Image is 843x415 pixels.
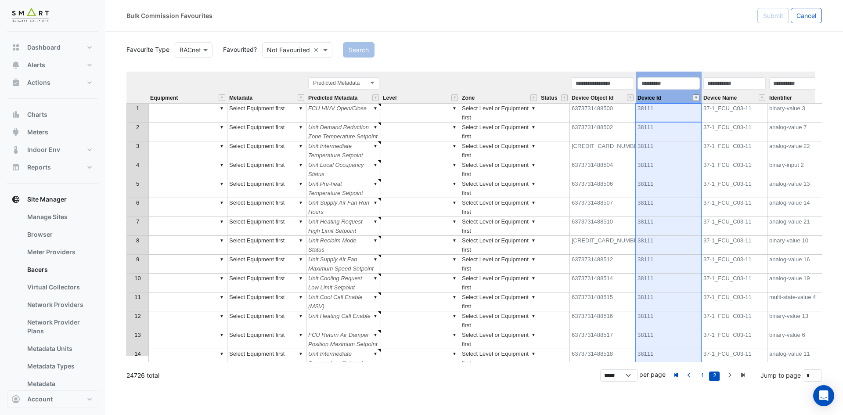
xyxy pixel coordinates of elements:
[134,294,140,300] span: 11
[702,198,767,217] td: 37-1_FCU_C03-11
[460,198,539,217] td: Select Level or Equipment first
[297,255,304,264] div: ▼
[636,330,702,349] td: 38111
[460,311,539,330] td: Select Level or Equipment first
[636,292,702,311] td: 38111
[136,105,139,112] span: 1
[460,349,539,368] td: Select Level or Equipment first
[702,292,767,311] td: 37-1_FCU_C03-11
[218,236,225,245] div: ▼
[767,236,833,255] td: binary-value 10
[636,160,702,179] td: 38111
[636,236,702,255] td: 38111
[11,7,50,25] img: Company Logo
[372,274,379,283] div: ▼
[767,349,833,368] td: analog-value 11
[702,236,767,255] td: 37-1_FCU_C03-11
[11,110,20,119] app-icon: Charts
[218,217,225,226] div: ▼
[702,274,767,292] td: 37-1_FCU_C03-11
[451,311,458,321] div: ▼
[702,103,767,123] td: 37-1_FCU_C03-11
[451,217,458,226] div: ▼
[530,236,537,245] div: ▼
[460,141,539,160] td: Select Level or Equipment first
[218,141,225,151] div: ▼
[11,163,20,172] app-icon: Reports
[638,95,661,101] span: Device Id
[20,261,98,278] a: Bacers
[297,349,304,358] div: ▼
[570,141,636,160] td: [CREDIT_CARD_NUMBER]
[27,43,61,52] span: Dashboard
[372,255,379,264] div: ▼
[218,160,225,170] div: ▼
[20,296,98,314] a: Network Providers
[530,123,537,132] div: ▼
[570,103,636,123] td: 6373731488500
[372,198,379,207] div: ▼
[27,145,60,154] span: Indoor Env
[372,292,379,302] div: ▼
[306,103,381,123] td: FCU HWV Open/Close
[460,217,539,236] td: Select Level or Equipment first
[791,8,822,23] button: Cancel
[767,217,833,236] td: analog-value 21
[460,103,539,123] td: Select Level or Equipment first
[227,217,306,236] td: Select Equipment first
[451,236,458,245] div: ▼
[218,255,225,264] div: ▼
[297,217,304,226] div: ▼
[451,160,458,170] div: ▼
[218,274,225,283] div: ▼
[530,330,537,339] div: ▼
[7,74,98,91] button: Actions
[636,179,702,198] td: 38111
[451,330,458,339] div: ▼
[451,198,458,207] div: ▼
[297,179,304,188] div: ▼
[669,370,683,381] a: First
[150,95,178,101] span: Equipment
[451,292,458,302] div: ▼
[136,199,139,206] span: 6
[297,236,304,245] div: ▼
[451,141,458,151] div: ▼
[460,179,539,198] td: Select Level or Equipment first
[227,236,306,255] td: Select Equipment first
[530,292,537,302] div: ▼
[27,163,51,172] span: Reports
[7,141,98,159] button: Indoor Env
[218,311,225,321] div: ▼
[636,123,702,141] td: 38111
[451,255,458,264] div: ▼
[136,124,139,130] span: 2
[218,179,225,188] div: ▼
[126,11,213,20] div: Bulk Commission Favourites
[570,236,636,255] td: [CREDIT_CARD_NUMBER]
[297,160,304,170] div: ▼
[227,179,306,198] td: Select Equipment first
[636,141,702,160] td: 38111
[134,313,140,319] span: 12
[297,104,304,113] div: ▼
[297,311,304,321] div: ▼
[306,255,381,274] td: Unit Supply Air Fan Maximum Speed Setpoint
[218,123,225,132] div: ▼
[136,143,139,149] span: 3
[136,237,139,244] span: 8
[297,330,304,339] div: ▼
[11,78,20,87] app-icon: Actions
[372,160,379,170] div: ▼
[11,128,20,137] app-icon: Meters
[767,311,833,330] td: binary-value 13
[702,349,767,368] td: 37-1_FCU_C03-11
[227,198,306,217] td: Select Equipment first
[227,103,306,123] td: Select Equipment first
[227,141,306,160] td: Select Equipment first
[372,311,379,321] div: ▼
[20,243,98,261] a: Meter Providers
[27,78,50,87] span: Actions
[570,311,636,330] td: 6373731488516
[227,160,306,179] td: Select Equipment first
